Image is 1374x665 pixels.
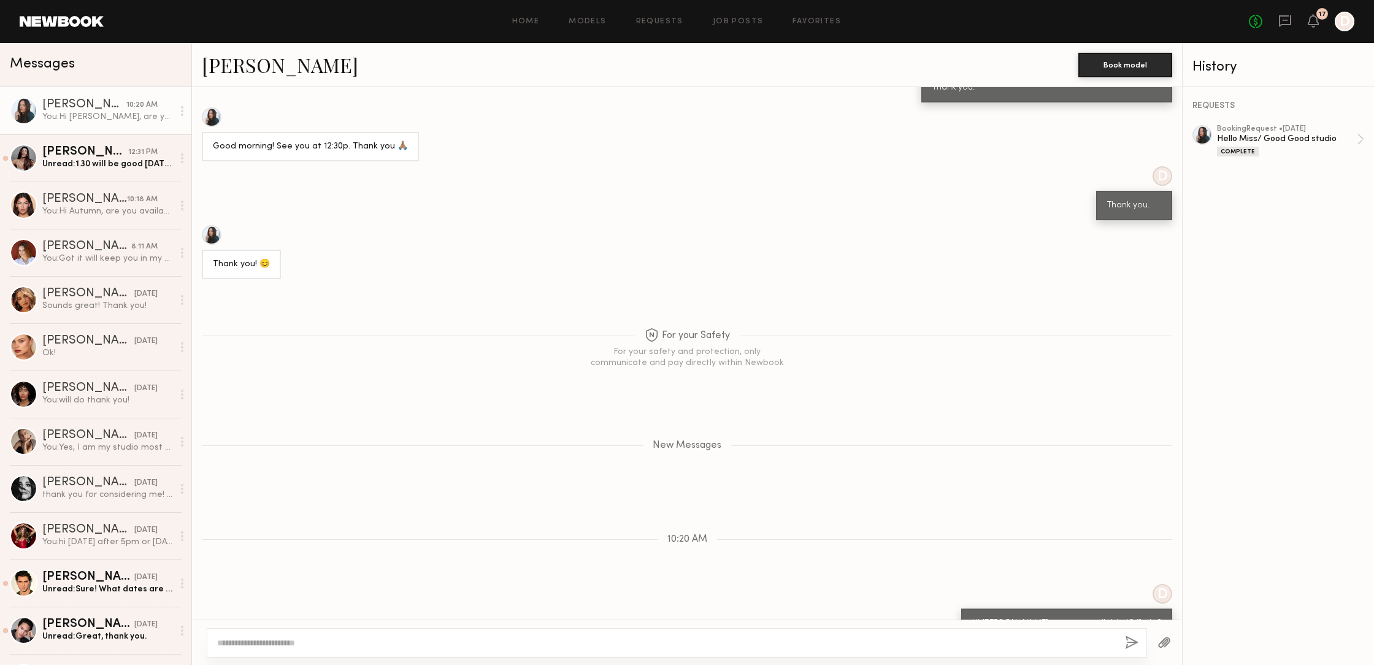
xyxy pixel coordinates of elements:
div: Hello Miss/ Good Good studio [1217,133,1357,145]
div: [PERSON_NAME] [42,193,127,206]
div: [PERSON_NAME] [42,99,126,111]
a: bookingRequest •[DATE]Hello Miss/ Good Good studioComplete [1217,125,1364,156]
a: Requests [636,18,683,26]
a: Home [512,18,540,26]
div: Good morning! See you at 12:30p. Thank you 🙏🏽 [213,140,408,154]
div: [DATE] [134,477,158,489]
div: Thank you. [1107,199,1161,213]
span: For your Safety [645,328,730,344]
div: Unread: Great, thank you. [42,631,173,642]
div: [PERSON_NAME] [42,288,134,300]
div: For your safety and protection, only communicate and pay directly within Newbook [589,347,785,369]
div: You: Hi [PERSON_NAME], are you available 10/3 4hr? [42,111,173,123]
div: [DATE] [134,619,158,631]
div: Thank you! 😊 [213,258,270,272]
div: 17 [1319,11,1326,18]
span: 10:20 AM [667,534,707,545]
div: 12:31 PM [128,147,158,158]
div: booking Request • [DATE] [1217,125,1357,133]
div: You: will do thank you! [42,394,173,406]
div: [PERSON_NAME] [42,524,134,536]
button: Book model [1078,53,1172,77]
div: [PERSON_NAME] [42,335,134,347]
div: [DATE] [134,336,158,347]
div: [DATE] [134,572,158,583]
div: REQUESTS [1192,102,1364,110]
div: Hi [PERSON_NAME], are you available 10/3 4hr? [972,617,1161,631]
a: Favorites [793,18,841,26]
div: thank you for considering me! unfortunately i am already booked for [DATE] so will be unable to m... [42,489,173,501]
div: [DATE] [134,383,158,394]
div: You: Hi Autumn, are you available 10/3 4hr? [42,206,173,217]
div: [DATE] [134,525,158,536]
div: [DATE] [134,430,158,442]
div: Unread: 1.30 will be good [DATE], see you then [42,158,173,170]
span: Messages [10,57,75,71]
a: Job Posts [713,18,764,26]
div: You: Yes, I am my studio most of the week days let me know best day for you can ill let you know ... [42,442,173,453]
div: [PERSON_NAME] [42,382,134,394]
span: New Messages [653,440,721,451]
div: [PERSON_NAME] [42,571,134,583]
a: [PERSON_NAME] [202,52,358,78]
div: Complete [1217,147,1259,156]
div: Unread: Sure! What dates are you guys shooting? Im booked out of town until the 18th [42,583,173,595]
a: Book model [1078,59,1172,69]
div: [PERSON_NAME] [42,240,131,253]
a: D [1335,12,1354,31]
div: Sounds great! Thank you! [42,300,173,312]
div: [DATE] [134,288,158,300]
div: [PERSON_NAME] [42,146,128,158]
div: You: Got it will keep you in my data, will ask for casting if client shows interest. Thank you. [42,253,173,264]
div: History [1192,60,1364,74]
div: You: hi [DATE] after 5pm or [DATE] any time . [42,536,173,548]
a: Models [569,18,606,26]
div: [PERSON_NAME] [42,477,134,489]
div: Ok! [42,347,173,359]
div: 8:11 AM [131,241,158,253]
div: 10:18 AM [127,194,158,206]
div: [PERSON_NAME] [42,618,134,631]
div: 10:20 AM [126,99,158,111]
div: [PERSON_NAME] [42,429,134,442]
